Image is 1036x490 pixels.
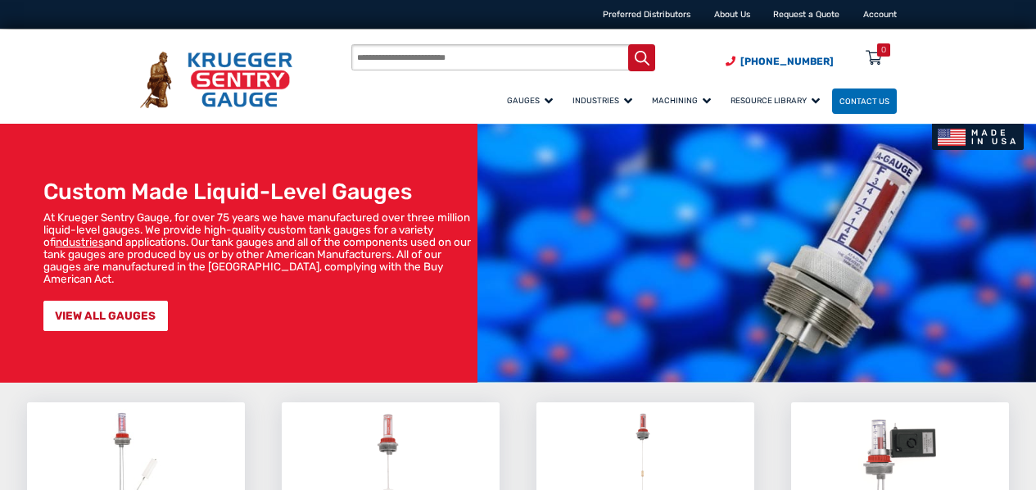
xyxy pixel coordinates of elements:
[714,9,750,20] a: About Us
[565,86,645,115] a: Industries
[863,9,897,20] a: Account
[645,86,723,115] a: Machining
[56,235,104,248] a: industries
[652,96,711,105] span: Machining
[43,179,472,205] h1: Custom Made Liquid-Level Gauges
[572,96,632,105] span: Industries
[832,88,897,114] a: Contact Us
[731,96,820,105] span: Resource Library
[932,124,1025,150] img: Made In USA
[723,86,832,115] a: Resource Library
[726,54,834,69] a: Phone Number (920) 434-8860
[603,9,690,20] a: Preferred Distributors
[43,211,472,285] p: At Krueger Sentry Gauge, for over 75 years we have manufactured over three million liquid-level g...
[740,56,834,67] span: [PHONE_NUMBER]
[881,43,886,57] div: 0
[140,52,292,108] img: Krueger Sentry Gauge
[839,97,889,106] span: Contact Us
[43,301,168,331] a: VIEW ALL GAUGES
[507,96,553,105] span: Gauges
[477,124,1036,383] img: bg_hero_bannerksentry
[773,9,839,20] a: Request a Quote
[500,86,565,115] a: Gauges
